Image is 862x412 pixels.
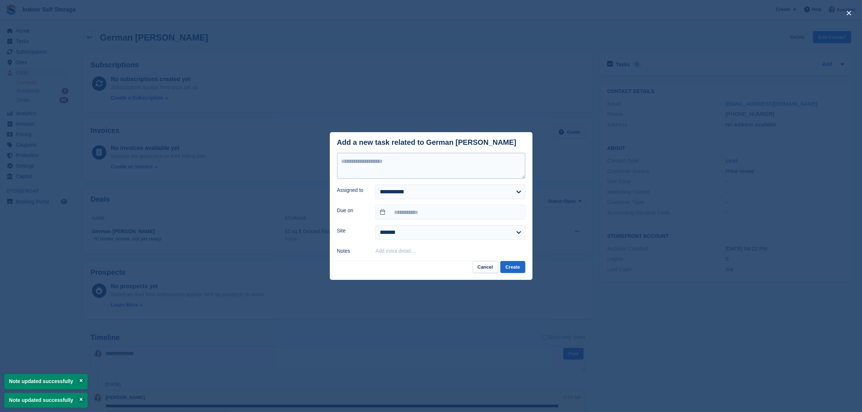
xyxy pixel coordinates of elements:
[500,261,525,273] button: Create
[337,227,367,235] label: Site
[472,261,498,273] button: Cancel
[375,248,416,254] button: Add extra detail…
[337,207,367,214] label: Due on
[4,393,88,408] p: Note updated successfully
[4,374,88,389] p: Note updated successfully
[337,138,517,147] div: Add a new task related to German [PERSON_NAME]
[337,247,367,255] label: Notes
[843,7,855,19] button: close
[337,186,367,194] label: Assigned to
